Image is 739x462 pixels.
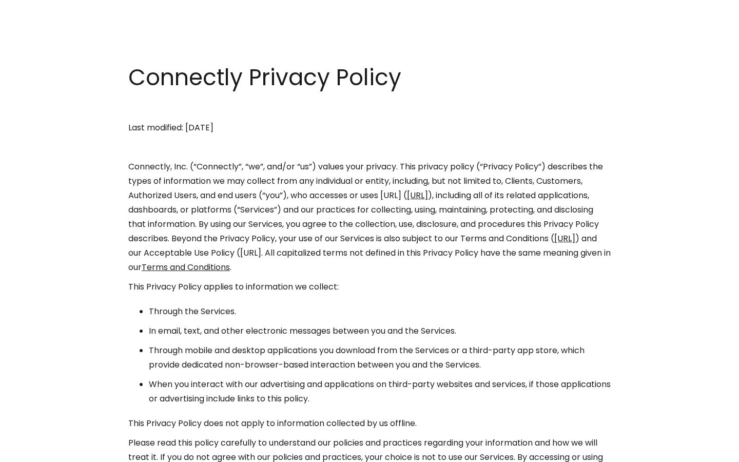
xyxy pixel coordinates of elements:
[128,280,611,294] p: This Privacy Policy applies to information we collect:
[149,304,611,319] li: Through the Services.
[10,443,62,458] aside: Language selected: English
[149,377,611,406] li: When you interact with our advertising and applications on third-party websites and services, if ...
[128,62,611,93] h1: Connectly Privacy Policy
[142,261,230,273] a: Terms and Conditions
[21,444,62,458] ul: Language list
[128,160,611,275] p: Connectly, Inc. (“Connectly”, “we”, and/or “us”) values your privacy. This privacy policy (“Priva...
[554,233,575,244] a: [URL]
[149,343,611,372] li: Through mobile and desktop applications you download from the Services or a third-party app store...
[128,101,611,115] p: ‍
[128,140,611,155] p: ‍
[128,416,611,431] p: This Privacy Policy does not apply to information collected by us offline.
[149,324,611,338] li: In email, text, and other electronic messages between you and the Services.
[407,189,428,201] a: [URL]
[128,121,611,135] p: Last modified: [DATE]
